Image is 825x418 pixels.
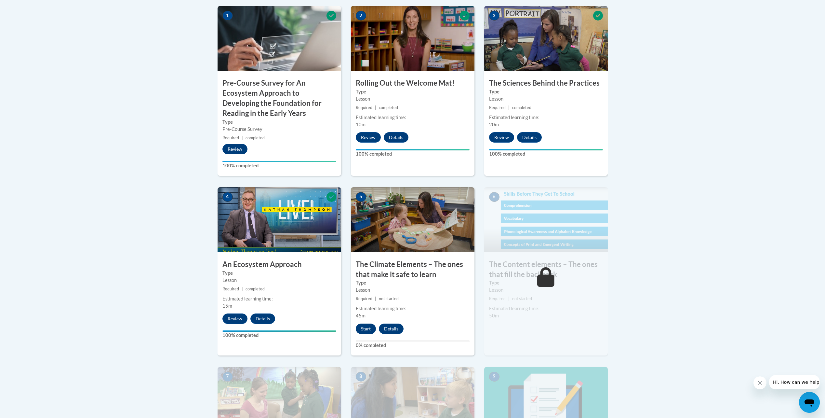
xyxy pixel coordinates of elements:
div: Lesson [489,95,603,103]
h3: The Sciences Behind the Practices [484,78,608,88]
div: Your progress [356,149,470,150]
h3: The Content elements – The ones that fill the backpack [484,259,608,280]
span: Required [222,135,239,140]
button: Details [379,324,404,334]
span: Required [489,105,506,110]
span: completed [512,105,531,110]
span: 3 [489,11,499,21]
span: 8 [356,372,366,382]
iframe: Close message [753,376,766,389]
span: 15m [222,303,232,309]
span: 2 [356,11,366,21]
button: Details [250,313,275,324]
span: 5 [356,192,366,202]
h3: Pre-Course Survey for An Ecosystem Approach to Developing the Foundation for Reading in the Early... [218,78,341,118]
label: Type [489,88,603,95]
h3: Rolling Out the Welcome Mat! [351,78,474,88]
span: 7 [222,372,233,382]
button: Review [489,132,514,143]
span: | [242,286,243,291]
label: Type [356,279,470,286]
div: Estimated learning time: [356,305,470,312]
img: Course Image [484,187,608,252]
button: Review [222,313,247,324]
button: Details [384,132,408,143]
button: Start [356,324,376,334]
div: Your progress [489,149,603,150]
span: | [508,296,510,301]
label: 100% completed [222,162,336,169]
div: Estimated learning time: [489,114,603,121]
div: Lesson [356,286,470,294]
span: Required [356,105,372,110]
span: 9 [489,372,499,382]
span: | [375,296,376,301]
label: 100% completed [222,332,336,339]
div: Estimated learning time: [489,305,603,312]
span: Hi. How can we help? [4,5,53,10]
span: Required [356,296,372,301]
label: 100% completed [489,150,603,158]
img: Course Image [351,6,474,71]
iframe: Button to launch messaging window [799,392,820,413]
div: Estimated learning time: [222,295,336,302]
div: Lesson [489,286,603,294]
button: Details [517,132,542,143]
span: completed [246,286,265,291]
span: completed [246,135,265,140]
div: Lesson [356,95,470,103]
div: Pre-Course Survey [222,126,336,133]
div: Your progress [222,161,336,162]
span: 20m [489,122,499,127]
span: 4 [222,192,233,202]
button: Review [222,144,247,154]
label: Type [222,270,336,277]
span: Required [489,296,506,301]
span: | [375,105,376,110]
h3: The Climate Elements – The ones that make it safe to learn [351,259,474,280]
label: Type [356,88,470,95]
h3: An Ecosystem Approach [218,259,341,270]
span: 1 [222,11,233,21]
span: | [508,105,510,110]
div: Your progress [222,330,336,332]
span: completed [379,105,398,110]
span: 50m [489,313,499,318]
img: Course Image [218,6,341,71]
span: not started [512,296,532,301]
span: 10m [356,122,366,127]
label: 100% completed [356,150,470,158]
span: | [242,135,243,140]
iframe: Message from company [769,375,820,389]
button: Review [356,132,381,143]
img: Course Image [484,6,608,71]
img: Course Image [351,187,474,252]
div: Estimated learning time: [356,114,470,121]
span: 45m [356,313,366,318]
div: Lesson [222,277,336,284]
label: Type [489,279,603,286]
label: Type [222,118,336,126]
img: Course Image [218,187,341,252]
span: 6 [489,192,499,202]
span: not started [379,296,399,301]
label: 0% completed [356,342,470,349]
span: Required [222,286,239,291]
